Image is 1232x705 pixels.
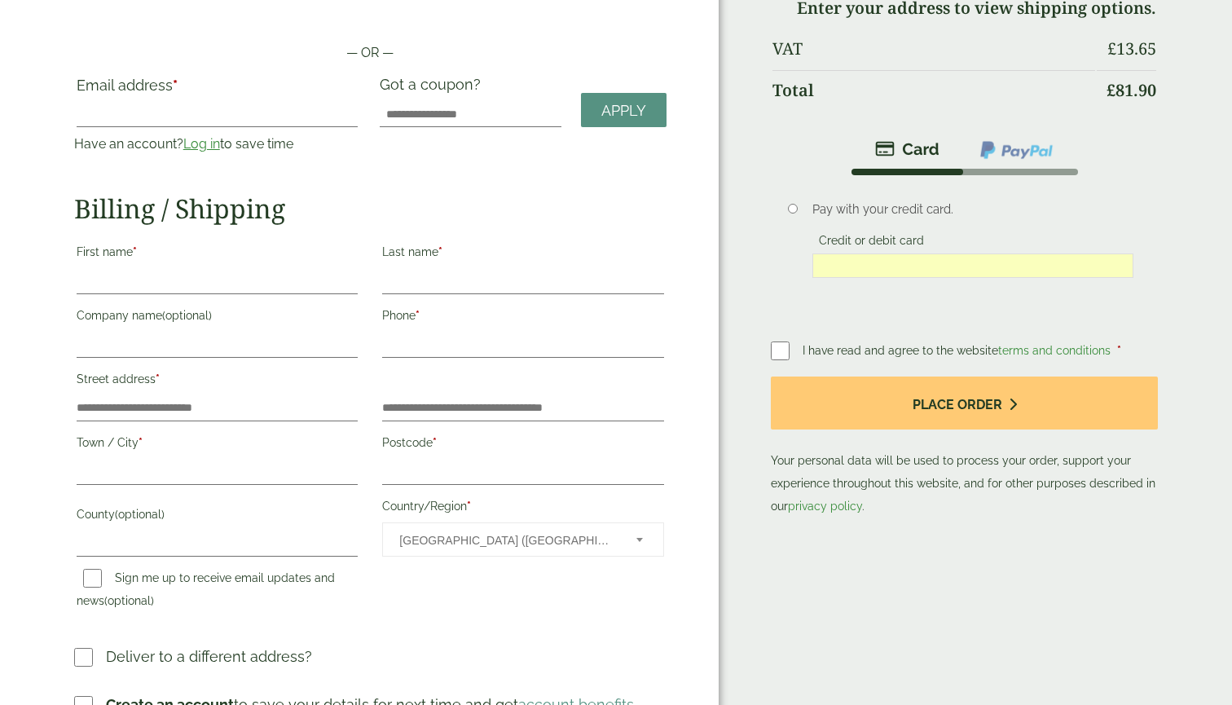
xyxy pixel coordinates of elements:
[812,234,931,252] label: Credit or debit card
[812,200,1133,218] p: Pay with your credit card.
[156,372,160,386] abbr: required
[788,500,862,513] a: privacy policy
[979,139,1054,161] img: ppcp-gateway.png
[77,240,359,268] label: First name
[803,344,1114,357] span: I have read and agree to the website
[467,500,471,513] abbr: required
[382,495,664,522] label: Country/Region
[77,368,359,395] label: Street address
[382,522,664,557] span: Country/Region
[772,70,1095,110] th: Total
[77,304,359,332] label: Company name
[771,377,1158,430] button: Place order
[1107,79,1115,101] span: £
[162,309,212,322] span: (optional)
[83,569,102,588] input: Sign me up to receive email updates and news(optional)
[433,436,437,449] abbr: required
[77,571,335,612] label: Sign me up to receive email updates and news
[133,245,137,258] abbr: required
[173,77,178,94] abbr: required
[74,193,667,224] h2: Billing / Shipping
[1107,37,1156,59] bdi: 13.65
[581,93,667,128] a: Apply
[104,594,154,607] span: (optional)
[772,29,1095,68] th: VAT
[1107,37,1116,59] span: £
[382,304,664,332] label: Phone
[771,377,1158,518] p: Your personal data will be used to process your order, support your experience throughout this we...
[1107,79,1156,101] bdi: 81.90
[77,78,359,101] label: Email address
[416,309,420,322] abbr: required
[438,245,442,258] abbr: required
[601,102,646,120] span: Apply
[382,431,664,459] label: Postcode
[139,436,143,449] abbr: required
[380,76,487,101] label: Got a coupon?
[77,431,359,459] label: Town / City
[382,240,664,268] label: Last name
[817,258,1129,273] iframe: Secure card payment input frame
[998,344,1111,357] a: terms and conditions
[77,503,359,531] label: County
[74,43,667,63] p: — OR —
[115,508,165,521] span: (optional)
[106,646,312,668] p: Deliver to a different address?
[183,136,220,152] a: Log in
[74,134,361,154] p: Have an account? to save time
[399,523,614,557] span: United Kingdom (UK)
[875,139,939,159] img: stripe.png
[1117,344,1121,357] abbr: required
